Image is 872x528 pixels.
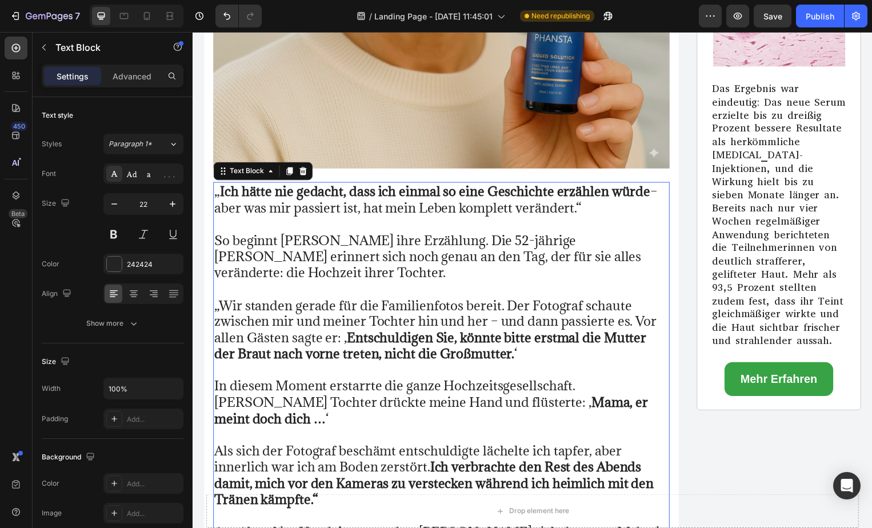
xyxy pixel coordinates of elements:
div: Padding [42,414,68,424]
div: Text style [42,110,73,121]
div: Color [42,478,59,489]
div: Styles [42,139,62,149]
div: Align [42,286,74,302]
div: Text Block [35,135,74,146]
p: „ – aber was mir passiert ist, hat mein Leben komplett verändert.“ [22,153,480,185]
span: Save [763,11,782,21]
div: Add... [127,479,181,489]
p: „Wir standen gerade für die Familienfotos bereit. Der Fotograf schaute zwischen mir und meiner To... [22,251,480,333]
span: Landing Page - [DATE] 11:45:01 [374,10,493,22]
strong: Entschuldigen Sie, könnte bitte erstmal die Mutter der Braut nach vorne treten, nicht die Großmut... [22,299,458,333]
p: Mehr Erfahren [553,340,630,361]
span: Need republishing [531,11,590,21]
p: Settings [57,70,89,82]
p: So beginnt [PERSON_NAME] ihre Erzählung. Die 52-jährige [PERSON_NAME] erinnert sich noch genau an... [22,186,480,251]
div: Beta [9,209,27,218]
div: Open Intercom Messenger [833,472,861,499]
div: Add... [127,414,181,425]
p: Text Block [55,41,153,54]
p: 7 [75,9,80,23]
button: Show more [42,313,183,334]
div: Size [42,354,72,370]
div: Size [42,196,72,211]
strong: Ich verbrachte den Rest des Abends damit, mich vor den Kameras zu verstecken während ich heimlich... [22,430,465,479]
strong: Ich hätte nie gedacht, dass ich einmal so eine Geschichte erzählen würde [27,152,462,169]
span: / [369,10,372,22]
button: Publish [796,5,844,27]
strong: Mama, er meint doch dich … [22,365,459,398]
a: Mehr Erfahren [537,333,646,367]
div: 450 [11,122,27,131]
input: Auto [104,378,183,399]
div: Width [42,383,61,394]
p: Das Ergebnis war eindeutig: Das neue Serum erzielte bis zu dreißig Prozent bessere Resultate als ... [524,51,659,318]
div: 242424 [127,259,181,270]
button: Save [754,5,791,27]
button: Paragraph 1* [103,134,183,154]
div: Publish [806,10,834,22]
iframe: Design area [193,32,872,528]
button: 7 [5,5,85,27]
p: Als sich der Fotograf beschämt entschuldigte lächelte ich tapfer, aber innerlich war ich am Boden... [22,398,480,479]
div: Color [42,259,59,269]
div: Background [42,450,97,465]
div: Image [42,508,62,518]
div: Show more [86,318,139,329]
p: In diesem Moment erstarrte die ganze Hochzeitsgesellschaft. [PERSON_NAME] Tochter drückte meine H... [22,333,480,398]
p: Advanced [113,70,151,82]
span: Paragraph 1* [109,139,152,149]
div: Add... [127,509,181,519]
div: Undo/Redo [215,5,262,27]
div: Font [42,169,56,179]
div: Drop element here [319,479,380,488]
div: Adamina [127,169,181,179]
